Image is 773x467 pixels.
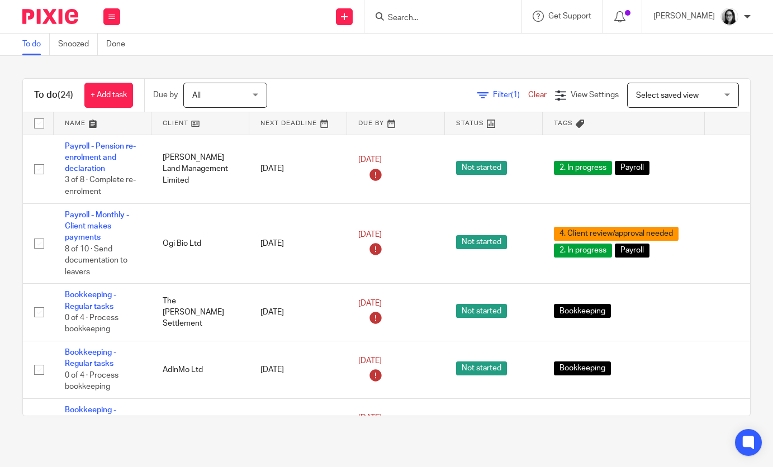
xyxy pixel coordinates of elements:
img: Profile%20photo.jpeg [720,8,738,26]
a: Bookkeeping - Regular tasks [65,349,116,368]
span: 3 of 8 · Complete re-enrolment [65,177,136,196]
a: Done [106,34,134,55]
span: 2. In progress [554,244,612,258]
a: Clear [528,91,547,99]
span: 4. Client review/approval needed [554,227,679,241]
span: Select saved view [636,92,699,99]
span: [DATE] [358,299,382,307]
img: Pixie [22,9,78,24]
span: Filter [493,91,528,99]
span: Payroll [615,244,649,258]
span: [DATE] [358,231,382,239]
span: Bookkeeping [554,304,611,318]
span: [DATE] [358,414,382,422]
a: Snoozed [58,34,98,55]
a: + Add task [84,83,133,108]
span: 2. In progress [554,161,612,175]
span: Not started [456,235,507,249]
span: 0 of 4 · Process bookkeeping [65,314,118,333]
span: Tags [554,120,573,126]
span: 8 of 10 · Send documentation to leavers [65,245,127,276]
td: The [PERSON_NAME] Settlement [151,284,249,341]
span: Not started [456,161,507,175]
td: [PERSON_NAME] Land Management Limited [151,135,249,203]
p: Due by [153,89,178,101]
td: [DATE] [249,341,347,399]
span: (1) [511,91,520,99]
span: Get Support [548,12,591,20]
h1: To do [34,89,73,101]
input: Search [387,13,487,23]
td: [DATE] [249,398,347,456]
a: Payroll - Monthly - Client makes payments [65,211,129,242]
td: MarktoMarket Valuations Limited [151,398,249,456]
span: Bookkeeping [554,361,611,375]
span: View Settings [571,91,619,99]
span: Not started [456,361,507,375]
span: Payroll [615,161,649,175]
span: [DATE] [358,156,382,164]
a: Bookkeeping - Regular tasks [65,406,116,425]
a: Payroll - Pension re-enrolment and declaration [65,142,136,173]
td: [DATE] [249,135,347,203]
td: [DATE] [249,203,347,284]
span: 0 of 4 · Process bookkeeping [65,371,118,391]
td: Ogi Bio Ltd [151,203,249,284]
a: To do [22,34,50,55]
td: AdInMo Ltd [151,341,249,399]
td: [DATE] [249,284,347,341]
span: All [192,92,201,99]
p: [PERSON_NAME] [653,11,715,22]
span: (24) [58,90,73,99]
span: [DATE] [358,357,382,365]
a: Bookkeeping - Regular tasks [65,291,116,310]
span: Not started [456,304,507,318]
